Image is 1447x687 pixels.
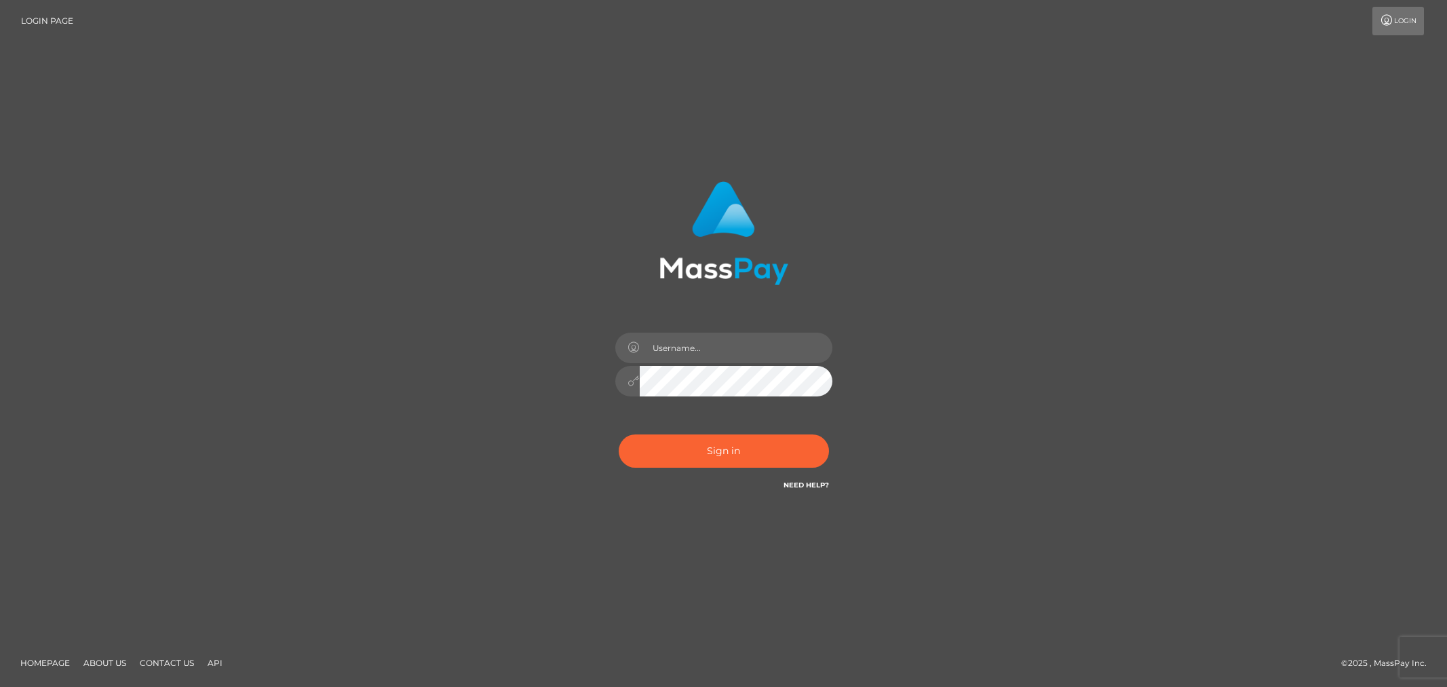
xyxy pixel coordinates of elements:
a: API [202,652,228,673]
a: Login [1372,7,1424,35]
input: Username... [640,333,832,363]
a: Contact Us [134,652,199,673]
a: Homepage [15,652,75,673]
a: Login Page [21,7,73,35]
a: About Us [78,652,132,673]
a: Need Help? [784,481,829,489]
button: Sign in [619,434,829,468]
img: MassPay Login [659,181,788,285]
div: © 2025 , MassPay Inc. [1341,656,1437,671]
